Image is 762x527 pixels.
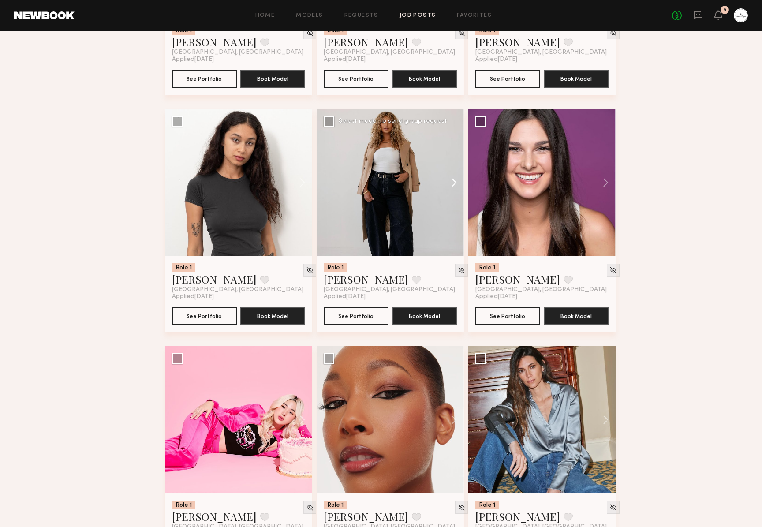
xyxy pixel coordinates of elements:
span: [GEOGRAPHIC_DATA], [GEOGRAPHIC_DATA] [172,49,303,56]
div: Role 1 [172,263,195,272]
a: Book Model [544,75,609,82]
a: Book Model [392,75,457,82]
button: See Portfolio [172,70,237,88]
a: Favorites [457,13,492,19]
div: Applied [DATE] [324,293,457,300]
a: Book Model [240,312,305,319]
img: Unhide Model [609,504,617,511]
span: [GEOGRAPHIC_DATA], [GEOGRAPHIC_DATA] [172,286,303,293]
img: Unhide Model [306,504,314,511]
img: Unhide Model [609,29,617,37]
img: Unhide Model [458,29,465,37]
a: [PERSON_NAME] [324,509,408,523]
a: [PERSON_NAME] [172,509,257,523]
div: Role 1 [324,263,347,272]
a: [PERSON_NAME] [172,272,257,286]
button: Book Model [392,307,457,325]
div: Applied [DATE] [324,56,457,63]
img: Unhide Model [458,266,465,274]
button: See Portfolio [475,307,540,325]
span: [GEOGRAPHIC_DATA], [GEOGRAPHIC_DATA] [324,49,455,56]
button: Book Model [544,70,609,88]
span: [GEOGRAPHIC_DATA], [GEOGRAPHIC_DATA] [475,286,607,293]
img: Unhide Model [609,266,617,274]
button: Book Model [544,307,609,325]
a: [PERSON_NAME] [324,35,408,49]
div: Applied [DATE] [172,293,305,300]
a: Home [255,13,275,19]
button: See Portfolio [172,307,237,325]
a: Requests [344,13,378,19]
button: See Portfolio [324,70,388,88]
div: Role 1 [475,501,499,509]
span: [GEOGRAPHIC_DATA], [GEOGRAPHIC_DATA] [324,286,455,293]
img: Unhide Model [306,29,314,37]
a: [PERSON_NAME] [475,35,560,49]
div: 9 [723,8,726,13]
button: See Portfolio [475,70,540,88]
div: Applied [DATE] [475,56,609,63]
span: [GEOGRAPHIC_DATA], [GEOGRAPHIC_DATA] [475,49,607,56]
a: [PERSON_NAME] [324,272,408,286]
a: Book Model [392,312,457,319]
div: Role 1 [475,263,499,272]
div: Role 1 [324,501,347,509]
button: See Portfolio [324,307,388,325]
button: Book Model [240,307,305,325]
a: [PERSON_NAME] [172,35,257,49]
button: Book Model [240,70,305,88]
div: Role 1 [172,501,195,509]
div: Select model to send group request [339,118,447,124]
div: Applied [DATE] [172,56,305,63]
a: Job Posts [400,13,436,19]
a: Book Model [240,75,305,82]
img: Unhide Model [458,504,465,511]
button: Book Model [392,70,457,88]
a: Book Model [544,312,609,319]
div: Applied [DATE] [475,293,609,300]
a: Models [296,13,323,19]
a: [PERSON_NAME] [475,509,560,523]
a: [PERSON_NAME] [475,272,560,286]
img: Unhide Model [306,266,314,274]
